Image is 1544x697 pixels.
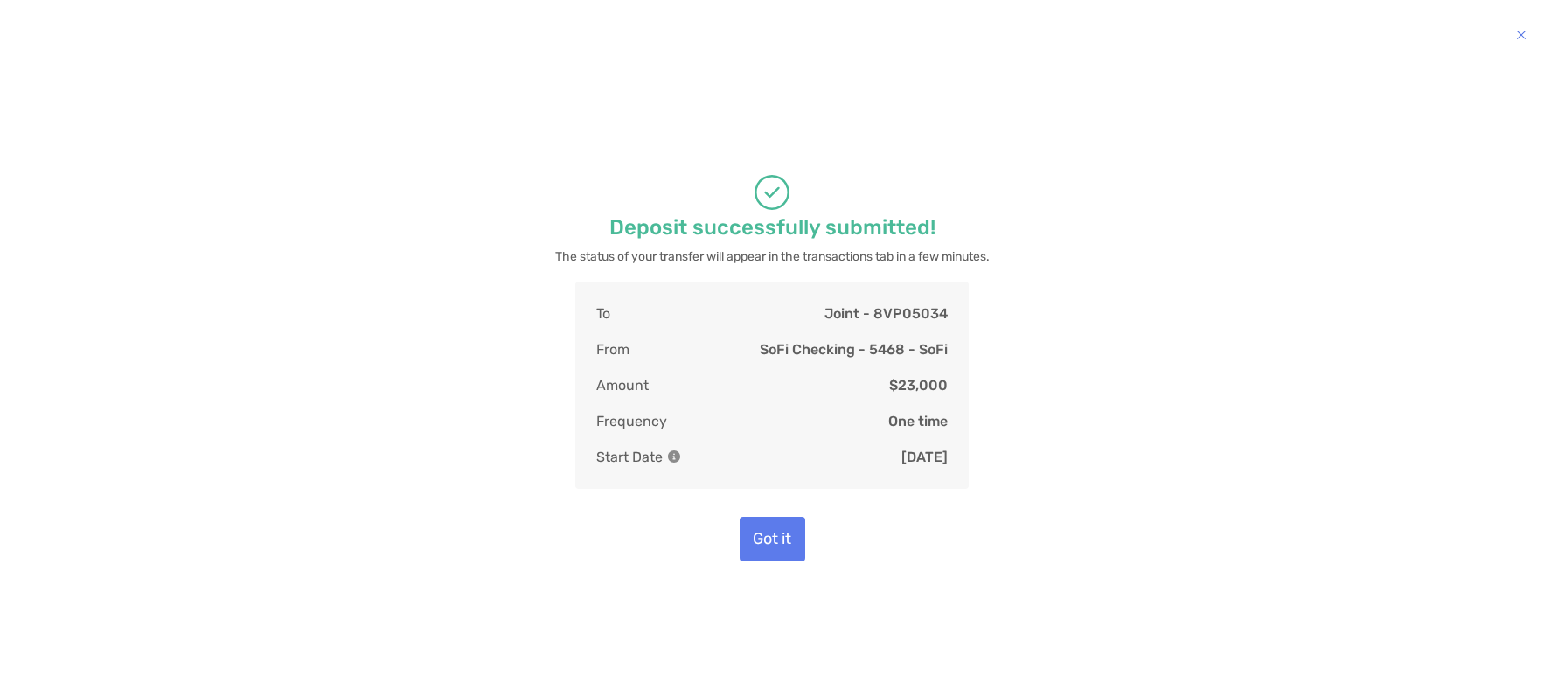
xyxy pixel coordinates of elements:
p: [DATE] [901,446,948,468]
p: One time [888,410,948,432]
p: Amount [596,374,649,396]
p: To [596,303,610,324]
p: Frequency [596,410,667,432]
p: From [596,338,629,360]
p: Start Date [596,446,680,468]
button: Got it [740,517,805,561]
p: Deposit successfully submitted! [609,217,935,239]
p: The status of your transfer will appear in the transactions tab in a few minutes. [555,246,990,268]
p: Joint - 8VP05034 [824,303,948,324]
img: Information Icon [668,450,680,463]
p: $23,000 [889,374,948,396]
p: SoFi Checking - 5468 - SoFi [760,338,948,360]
